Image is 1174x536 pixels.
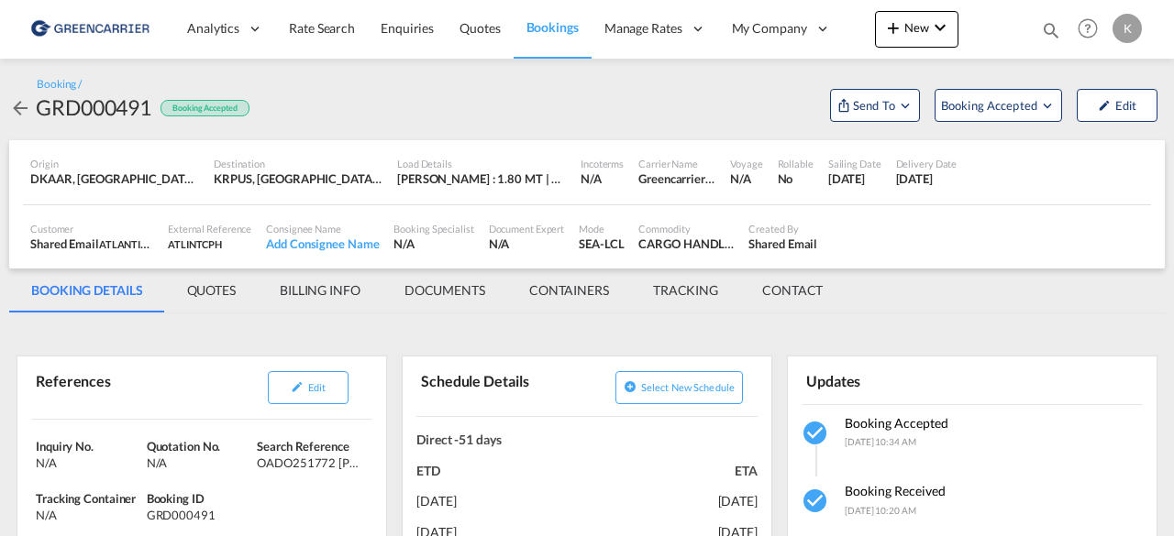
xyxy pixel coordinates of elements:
[845,505,916,516] span: [DATE] 10:20 AM
[36,454,142,471] div: N/A
[397,157,566,170] div: Load Details
[828,157,881,170] div: Sailing Date
[882,16,904,38] md-icon: icon-plus 400-fg
[1041,20,1061,48] div: icon-magnify
[291,380,304,393] md-icon: icon-pencil
[393,235,473,252] div: N/A
[214,170,382,187] div: KRPUS, Busan, Korea, Republic of, Greater China & Far East Asia, Asia Pacific
[845,415,948,431] span: Booking Accepted
[896,170,958,187] div: 15 Nov 2025
[99,236,272,251] span: ATLANTIC INTEGRATED FREIGHT APS
[1113,14,1142,43] div: K
[187,19,239,38] span: Analytics
[802,419,831,448] md-icon: icon-checkbox-marked-circle
[489,222,565,235] div: Document Expert
[30,222,153,235] div: Customer
[1072,13,1103,44] span: Help
[875,11,958,48] button: icon-plus 400-fgNewicon-chevron-down
[748,222,817,235] div: Created By
[778,170,814,187] div: No
[1072,13,1113,46] div: Help
[587,462,758,480] p: ETA
[28,8,151,49] img: b0b18ec08afe11efb1d4932555f5f09d.png
[289,20,355,36] span: Rate Search
[168,238,222,250] span: ATLINTCPH
[37,77,82,93] div: Booking /
[587,492,758,510] p: [DATE]
[935,89,1062,122] button: Open demo menu
[1098,99,1111,112] md-icon: icon-pencil
[30,235,153,252] div: Shared Email
[638,235,734,252] div: CARGO HANDLING SYSTEM
[845,483,946,498] span: Booking Received
[851,96,897,115] span: Send To
[416,431,758,449] div: Direct -
[581,170,602,187] div: N/A
[147,507,253,523] div: GRD000491
[9,93,36,122] div: icon-arrow-left
[579,222,624,235] div: Mode
[36,439,94,454] span: Inquiry No.
[802,364,969,396] div: Updates
[730,170,762,187] div: N/A
[214,157,382,170] div: Destination
[9,97,31,119] md-icon: icon-arrow-left
[31,364,198,411] div: References
[165,268,258,312] md-tab-item: QUOTES
[382,268,507,312] md-tab-item: DOCUMENTS
[526,19,579,35] span: Bookings
[416,462,587,480] p: ETD
[641,381,735,393] span: Select new schedule
[830,89,920,122] button: Open demo menu
[397,170,566,187] div: [PERSON_NAME] : 1.80 MT | Volumetric Wt : 7.86 CBM | Chargeable Wt : 7.86 W/M
[266,235,379,252] div: Add Consignee Name
[308,381,326,393] span: Edit
[147,491,205,506] span: Booking ID
[30,170,199,187] div: DKAAR, Aarhus, Denmark, Northern Europe, Europe
[828,170,881,187] div: 25 Sep 2025
[507,268,631,312] md-tab-item: CONTAINERS
[624,380,637,393] md-icon: icon-plus-circle
[393,222,473,235] div: Booking Specialist
[381,20,434,36] span: Enquiries
[416,492,587,510] p: [DATE]
[1041,20,1061,40] md-icon: icon-magnify
[579,235,624,252] div: SEA-LCL
[615,371,743,404] button: icon-plus-circleSelect new schedule
[748,235,817,252] div: Shared Email
[638,170,715,187] div: Greencarrier Consolidators
[638,222,734,235] div: Commodity
[896,157,958,170] div: Delivery Date
[778,157,814,170] div: Rollable
[147,454,253,471] div: N/A
[581,157,624,170] div: Incoterms
[147,439,221,454] span: Quotation No.
[161,100,249,117] div: Booking Accepted
[459,432,501,447] span: 51 days
[460,20,500,36] span: Quotes
[36,491,136,506] span: Tracking Container
[30,157,199,170] div: Origin
[266,222,379,235] div: Consignee Name
[268,371,349,404] button: icon-pencilEdit
[929,16,951,38] md-icon: icon-chevron-down
[845,436,916,447] span: [DATE] 10:34 AM
[732,19,807,38] span: My Company
[258,268,382,312] md-tab-item: BILLING INFO
[168,222,251,235] div: External Reference
[802,487,831,516] md-icon: icon-checkbox-marked-circle
[638,157,715,170] div: Carrier Name
[1077,89,1157,122] button: icon-pencilEdit
[36,93,151,122] div: GRD000491
[941,96,1039,115] span: Booking Accepted
[9,268,165,312] md-tab-item: BOOKING DETAILS
[604,19,682,38] span: Manage Rates
[489,235,565,252] div: N/A
[416,364,583,409] div: Schedule Details
[631,268,740,312] md-tab-item: TRACKING
[740,268,845,312] md-tab-item: CONTACT
[882,20,951,35] span: New
[257,439,349,454] span: Search Reference
[730,157,762,170] div: Voyage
